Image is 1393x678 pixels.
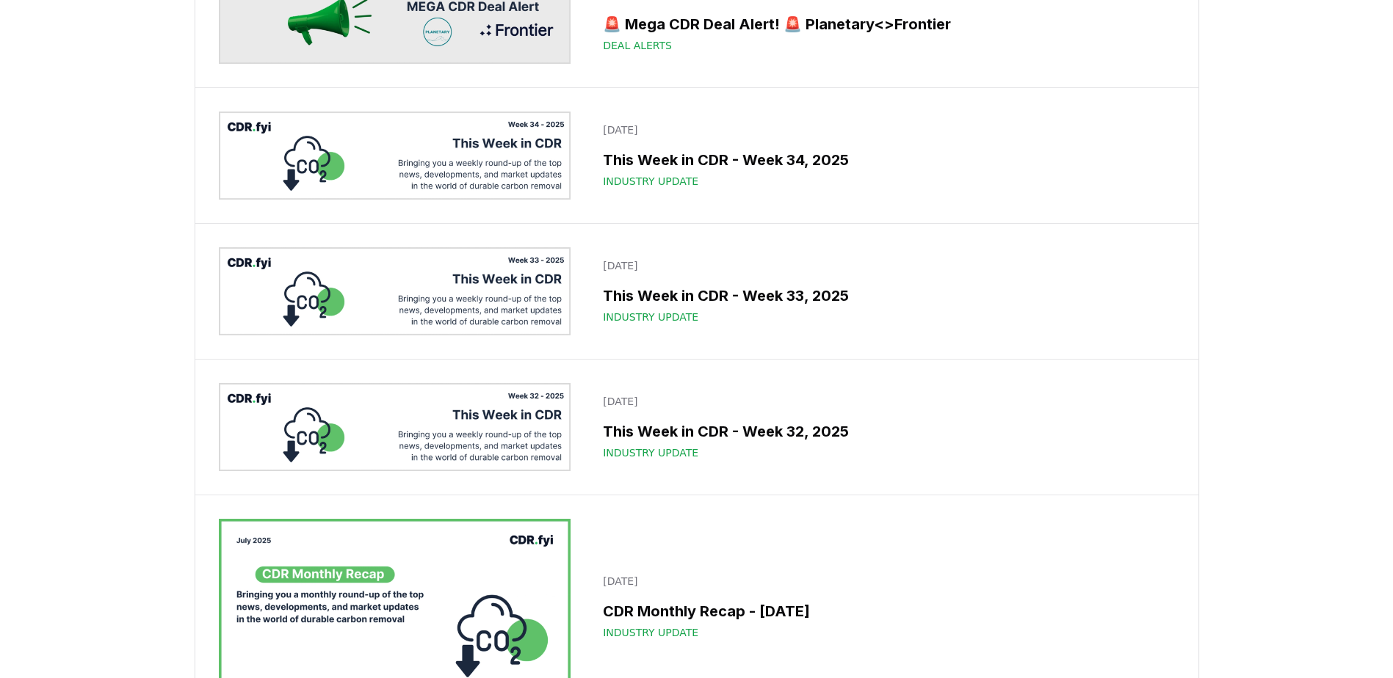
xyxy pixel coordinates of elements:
h3: This Week in CDR - Week 32, 2025 [603,420,1165,442]
h3: 🚨 Mega CDR Deal Alert! 🚨 Planetary<>Frontier [603,13,1165,35]
a: [DATE]This Week in CDR - Week 34, 2025Industry Update [594,114,1174,197]
h3: CDR Monthly Recap - [DATE] [603,600,1165,622]
span: Industry Update [603,445,698,460]
p: [DATE] [603,574,1165,588]
h3: This Week in CDR - Week 33, 2025 [603,285,1165,307]
span: Industry Update [603,625,698,640]
a: [DATE]This Week in CDR - Week 32, 2025Industry Update [594,385,1174,469]
h3: This Week in CDR - Week 34, 2025 [603,149,1165,171]
p: [DATE] [603,258,1165,273]
p: [DATE] [603,123,1165,137]
span: Industry Update [603,310,698,324]
img: This Week in CDR - Week 33, 2025 blog post image [219,247,571,335]
span: Industry Update [603,174,698,189]
span: Deal Alerts [603,38,672,53]
img: This Week in CDR - Week 32, 2025 blog post image [219,383,571,471]
a: [DATE]CDR Monthly Recap - [DATE]Industry Update [594,565,1174,649]
img: This Week in CDR - Week 34, 2025 blog post image [219,112,571,200]
a: [DATE]This Week in CDR - Week 33, 2025Industry Update [594,249,1174,333]
p: [DATE] [603,394,1165,409]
